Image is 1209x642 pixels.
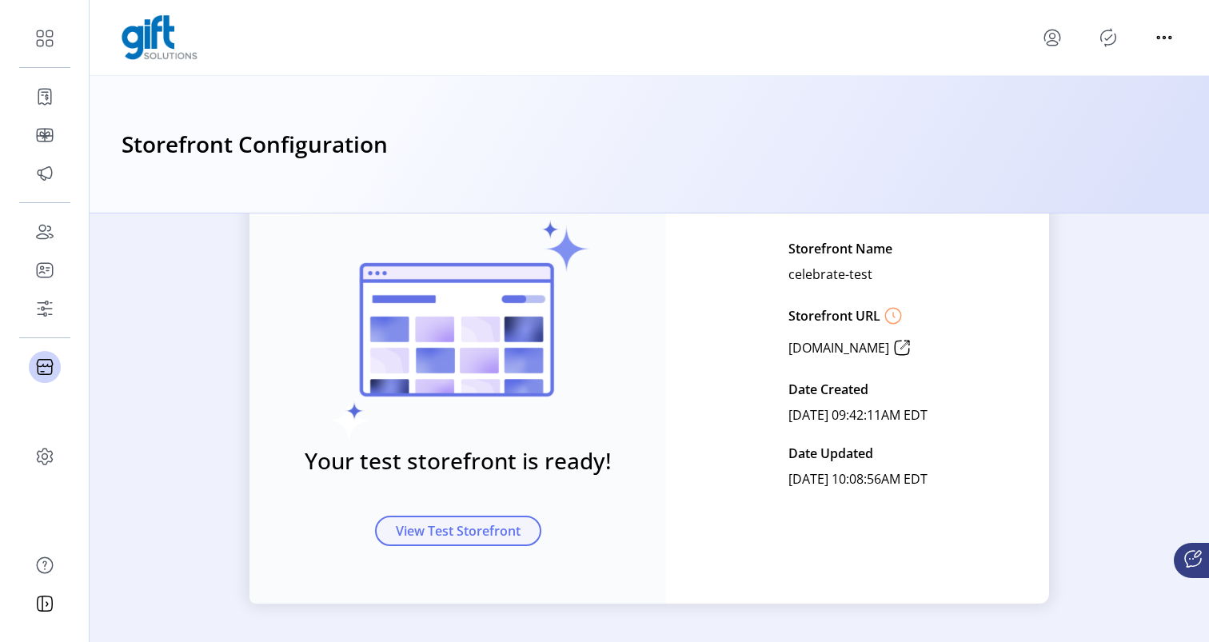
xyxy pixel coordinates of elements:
[788,306,880,325] p: Storefront URL
[305,444,612,477] h3: Your test storefront is ready!
[396,521,521,540] span: View Test Storefront
[1095,25,1121,50] button: Publisher Panel
[788,261,872,287] p: celebrate-test
[1151,25,1177,50] button: menu
[788,338,889,357] p: [DOMAIN_NAME]
[1039,25,1065,50] button: menu
[788,236,892,261] p: Storefront Name
[375,516,541,546] button: View Test Storefront
[788,402,928,428] p: [DATE] 09:42:11AM EDT
[122,127,388,162] h3: Storefront Configuration
[788,441,873,466] p: Date Updated
[788,466,928,492] p: [DATE] 10:08:56AM EDT
[788,377,868,402] p: Date Created
[122,15,198,60] img: logo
